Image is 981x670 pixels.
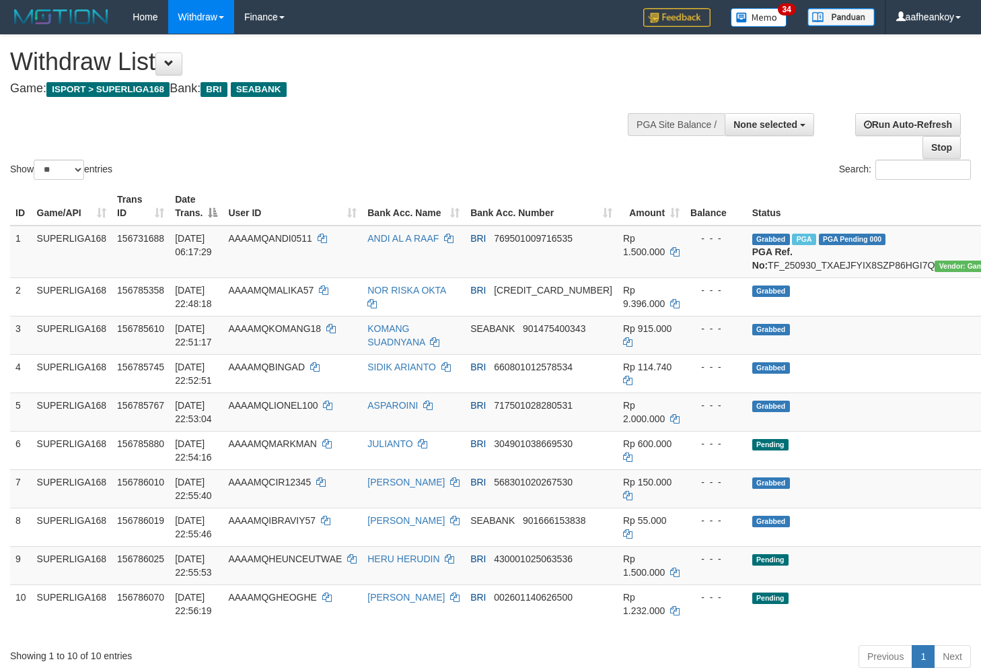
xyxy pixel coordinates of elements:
[628,113,725,136] div: PGA Site Balance /
[10,469,32,508] td: 7
[792,234,815,245] span: Marked by aafromsomean
[367,362,436,372] a: SIDIK ARIANTO
[685,187,747,226] th: Balance
[228,362,305,372] span: AAAAMQBINGAD
[494,233,573,244] span: Copy 769501009716535 to clipboard
[623,592,665,616] span: Rp 1.232.000
[32,431,112,469] td: SUPERLIGA168
[470,362,486,372] span: BRI
[32,584,112,640] td: SUPERLIGA168
[231,82,287,97] span: SEABANK
[32,277,112,316] td: SUPERLIGA168
[643,8,711,27] img: Feedback.jpg
[367,438,412,449] a: JULIANTO
[934,645,971,668] a: Next
[32,354,112,393] td: SUPERLIGA168
[32,546,112,584] td: SUPERLIGA168
[362,187,465,226] th: Bank Acc. Name: activate to sort column ascending
[228,592,316,603] span: AAAAMQGHEOGHE
[859,645,912,668] a: Previous
[855,113,961,136] a: Run Auto-Refresh
[494,592,573,603] span: Copy 002601140626500 to clipboard
[470,554,486,564] span: BRI
[32,187,112,226] th: Game/API: activate to sort column ascending
[10,187,32,226] th: ID
[470,477,486,488] span: BRI
[175,400,212,424] span: [DATE] 22:53:04
[690,322,741,335] div: - - -
[690,475,741,489] div: - - -
[34,160,84,180] select: Showentries
[494,400,573,411] span: Copy 717501028280531 to clipboard
[470,515,515,526] span: SEABANK
[170,187,223,226] th: Date Trans.: activate to sort column descending
[32,316,112,354] td: SUPERLIGA168
[10,82,641,96] h4: Game: Bank:
[752,516,790,527] span: Grabbed
[778,3,796,15] span: 34
[10,644,399,663] div: Showing 1 to 10 of 10 entries
[912,645,935,668] a: 1
[819,234,886,245] span: PGA Pending
[623,438,671,449] span: Rp 600.000
[117,477,164,488] span: 156786010
[32,508,112,546] td: SUPERLIGA168
[175,233,212,257] span: [DATE] 06:17:29
[10,48,641,75] h1: Withdraw List
[10,508,32,546] td: 8
[10,277,32,316] td: 2
[690,514,741,527] div: - - -
[752,324,790,335] span: Grabbed
[875,160,971,180] input: Search:
[46,82,170,97] span: ISPORT > SUPERLIGA168
[494,438,573,449] span: Copy 304901038669530 to clipboard
[690,552,741,566] div: - - -
[32,469,112,508] td: SUPERLIGA168
[10,584,32,640] td: 10
[690,360,741,374] div: - - -
[752,439,789,450] span: Pending
[807,8,875,26] img: panduan.png
[470,592,486,603] span: BRI
[752,477,790,489] span: Grabbed
[10,431,32,469] td: 6
[690,437,741,450] div: - - -
[623,400,665,424] span: Rp 2.000.000
[690,232,741,245] div: - - -
[725,113,814,136] button: None selected
[367,554,439,564] a: HERU HERUDIN
[10,546,32,584] td: 9
[10,393,32,431] td: 5
[175,515,212,539] span: [DATE] 22:55:46
[470,400,486,411] span: BRI
[494,285,612,296] span: Copy 602001004818506 to clipboard
[175,285,212,309] span: [DATE] 22:48:18
[10,226,32,278] td: 1
[228,400,318,411] span: AAAAMQLIONEL100
[367,285,445,296] a: NOR RISKA OKTA
[228,438,316,449] span: AAAAMQMARKMAN
[922,136,961,159] a: Stop
[367,233,439,244] a: ANDI AL A RAAF
[523,323,585,334] span: Copy 901475400343 to clipboard
[623,554,665,578] span: Rp 1.500.000
[623,362,671,372] span: Rp 114.740
[470,233,486,244] span: BRI
[618,187,685,226] th: Amount: activate to sort column ascending
[367,515,445,526] a: [PERSON_NAME]
[10,354,32,393] td: 4
[117,438,164,449] span: 156785880
[367,592,445,603] a: [PERSON_NAME]
[117,323,164,334] span: 156785610
[690,399,741,412] div: - - -
[175,362,212,386] span: [DATE] 22:52:51
[623,477,671,488] span: Rp 150.000
[175,477,212,501] span: [DATE] 22:55:40
[228,323,321,334] span: AAAAMQKOMANG18
[117,400,164,411] span: 156785767
[175,554,212,578] span: [DATE] 22:55:53
[752,246,793,271] b: PGA Ref. No:
[752,593,789,604] span: Pending
[367,477,445,488] a: [PERSON_NAME]
[494,477,573,488] span: Copy 568301020267530 to clipboard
